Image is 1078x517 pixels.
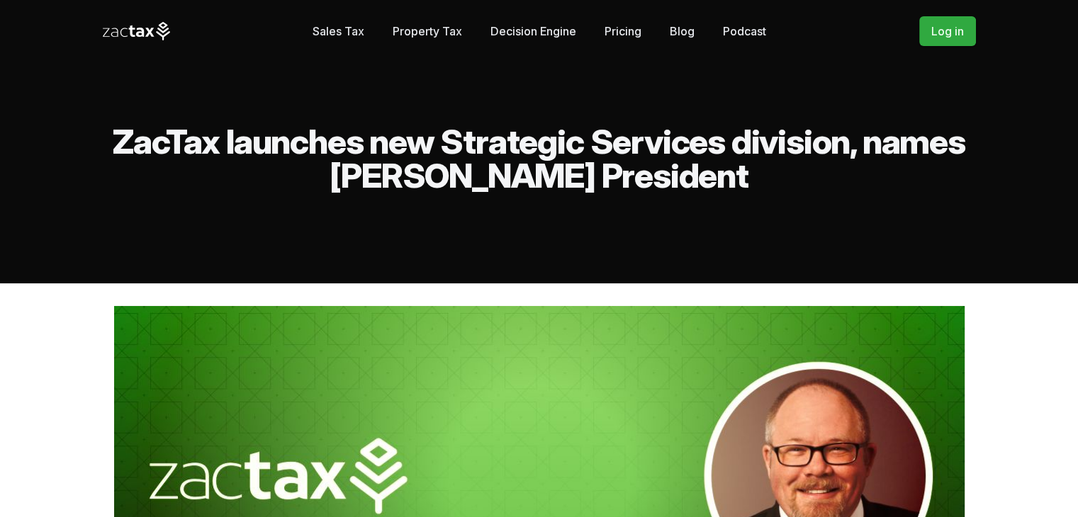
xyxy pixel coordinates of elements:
a: Podcast [723,17,766,45]
a: Log in [919,16,976,46]
h2: ZacTax launches new Strategic Services division, names [PERSON_NAME] President [103,125,976,193]
a: Blog [670,17,695,45]
a: Sales Tax [313,17,364,45]
a: Pricing [605,17,641,45]
a: Property Tax [393,17,462,45]
a: Decision Engine [490,17,576,45]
